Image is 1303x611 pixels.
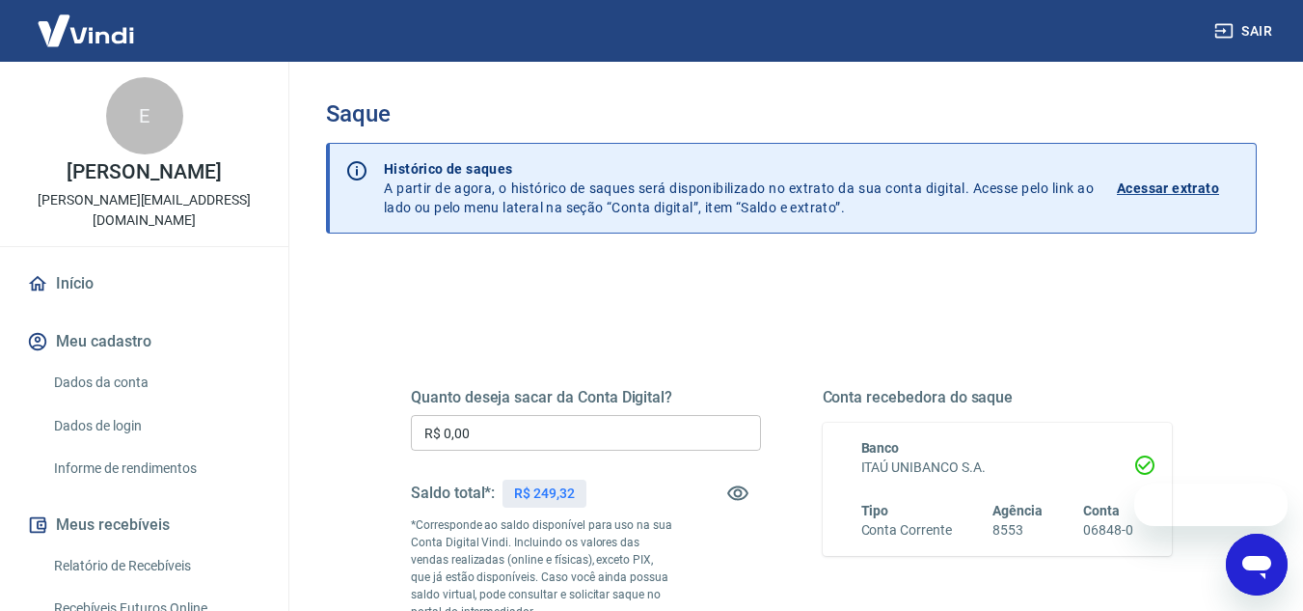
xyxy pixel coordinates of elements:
h5: Quanto deseja sacar da Conta Digital? [411,388,761,407]
p: R$ 249,32 [514,484,575,504]
span: Conta [1083,503,1120,518]
h3: Saque [326,100,1257,127]
iframe: Botão para abrir a janela de mensagens [1226,534,1288,596]
a: Início [23,263,265,305]
img: Vindi [23,1,149,60]
a: Acessar extrato [1117,159,1240,217]
span: Agência [992,503,1043,518]
span: Tipo [861,503,889,518]
p: [PERSON_NAME][EMAIL_ADDRESS][DOMAIN_NAME] [15,190,273,231]
a: Relatório de Recebíveis [46,546,265,586]
button: Sair [1210,14,1280,49]
h5: Conta recebedora do saque [823,388,1173,407]
h5: Saldo total*: [411,484,495,503]
a: Informe de rendimentos [46,449,265,488]
p: Acessar extrato [1117,179,1219,198]
a: Dados da conta [46,363,265,403]
h6: ITAÚ UNIBANCO S.A. [861,458,1134,478]
iframe: Mensagem da empresa [1134,484,1288,526]
p: Histórico de saques [384,159,1094,179]
button: Meus recebíveis [23,504,265,546]
button: Meu cadastro [23,320,265,363]
div: E [106,77,183,154]
p: [PERSON_NAME] [67,162,221,182]
h6: 8553 [992,520,1043,541]
h6: 06848-0 [1083,520,1133,541]
h6: Conta Corrente [861,520,952,541]
a: Dados de login [46,406,265,446]
p: A partir de agora, o histórico de saques será disponibilizado no extrato da sua conta digital. Ac... [384,159,1094,217]
span: Banco [861,440,900,456]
